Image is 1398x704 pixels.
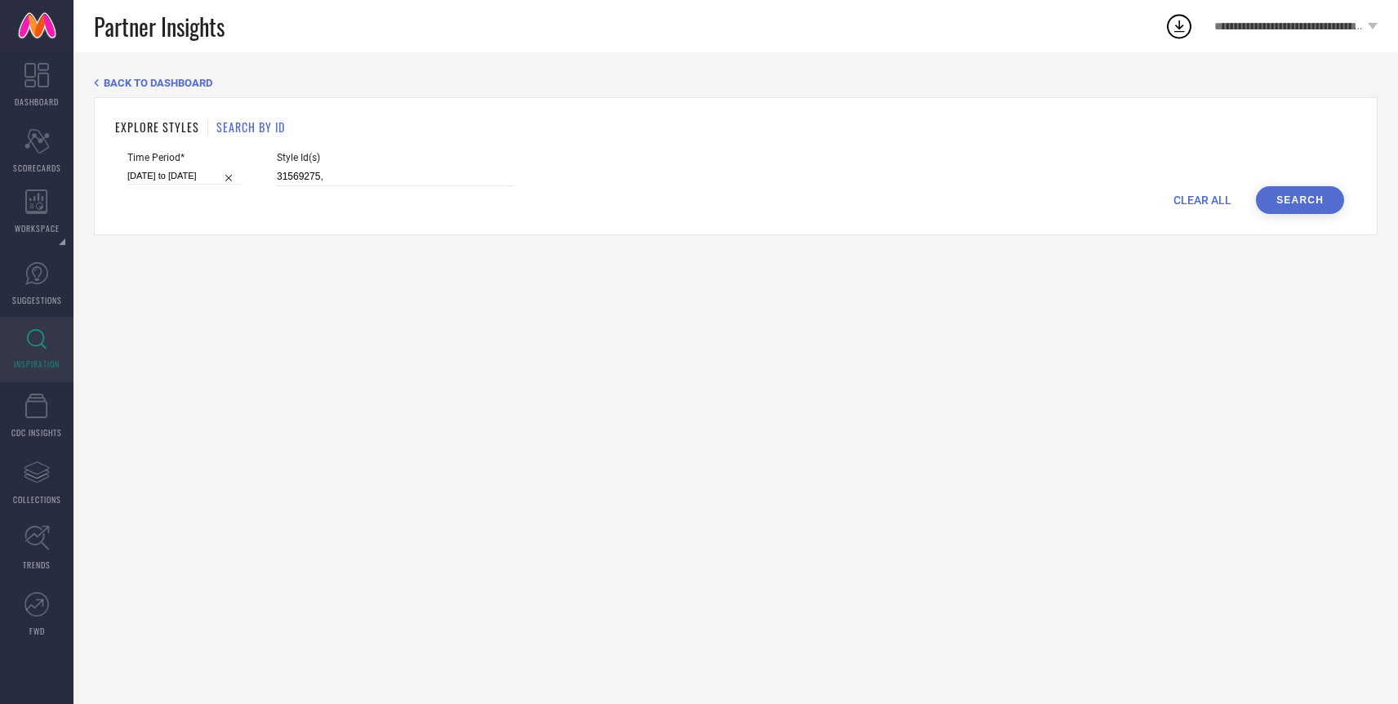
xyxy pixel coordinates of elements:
h1: SEARCH BY ID [216,118,285,136]
span: SCORECARDS [13,162,61,174]
div: Open download list [1164,11,1194,41]
input: Enter comma separated style ids e.g. 12345, 67890 [277,167,514,186]
span: BACK TO DASHBOARD [104,77,212,89]
span: CDC INSIGHTS [11,426,62,439]
span: TRENDS [23,559,51,571]
input: Select time period [127,167,240,185]
div: Back TO Dashboard [94,77,1378,89]
span: INSPIRATION [14,358,60,370]
span: Partner Insights [94,10,225,43]
h1: EXPLORE STYLES [115,118,199,136]
span: FWD [29,625,45,637]
span: Style Id(s) [277,152,514,163]
span: CLEAR ALL [1173,194,1231,207]
span: WORKSPACE [15,222,60,234]
span: SUGGESTIONS [12,294,62,306]
span: Time Period* [127,152,240,163]
button: Search [1256,186,1344,214]
span: DASHBOARD [15,96,59,108]
span: COLLECTIONS [13,493,61,506]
